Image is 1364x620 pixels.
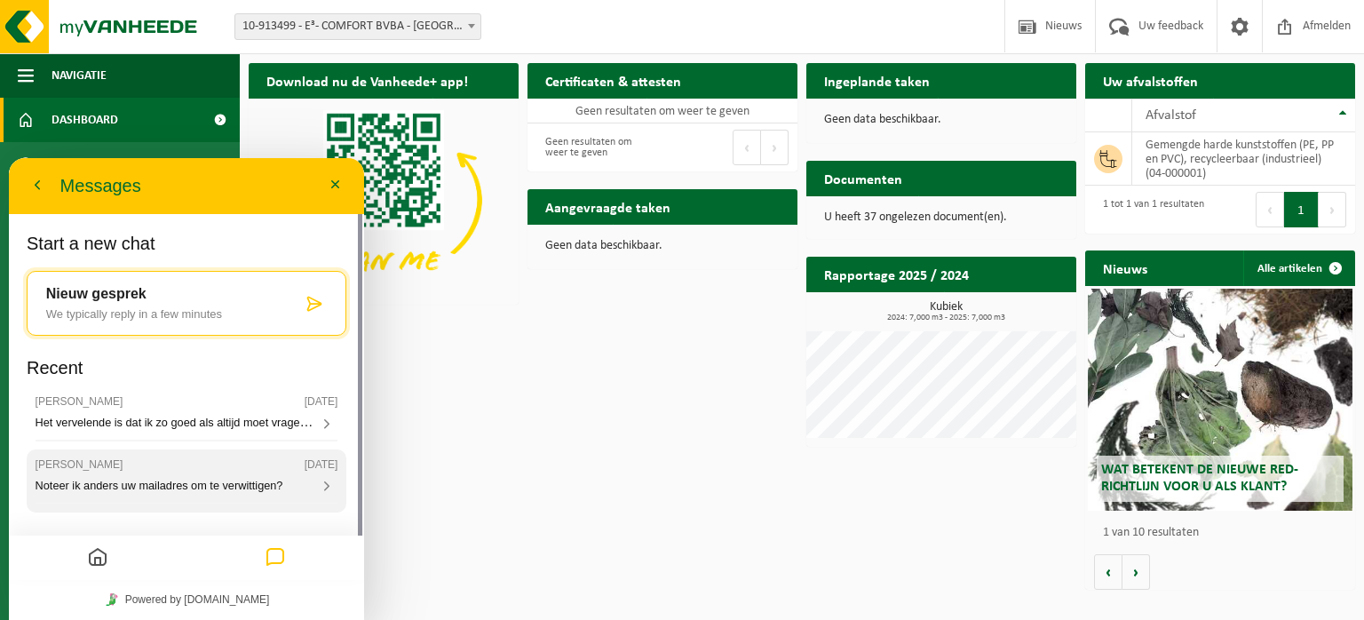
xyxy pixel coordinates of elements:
[527,189,688,224] h2: Aangevraagde taken
[234,13,481,40] span: 10-913499 - E³- COMFORT BVBA - WILSELE
[1122,554,1150,590] button: Volgende
[249,63,486,98] h2: Download nu de Vanheede+ app!
[251,383,282,417] button: Messages
[1256,192,1284,227] button: Previous
[824,211,1059,224] p: U heeft 37 ongelezen document(en).
[97,435,109,448] img: Tawky_16x16.svg
[1085,250,1165,285] h2: Nieuws
[235,14,480,39] span: 10-913499 - E³- COMFORT BVBA - WILSELE
[824,114,1059,126] p: Geen data beschikbaar.
[1146,108,1196,123] span: Afvalstof
[733,130,761,165] button: Previous
[1103,527,1346,539] p: 1 van 10 resultaten
[1243,250,1353,286] a: Alle artikelen
[806,161,920,195] h2: Documenten
[52,53,107,98] span: Navigatie
[18,229,337,291] div: [PERSON_NAME][DATE]Het vervelende is dat ik zo goed als altijd moet vragen, en dus meestal op het...
[536,128,654,167] div: Geen resultaten om weer te geven
[1319,192,1346,227] button: Next
[806,257,987,291] h2: Rapportage 2025 / 2024
[815,314,1076,322] span: 2024: 7,000 m3 - 2025: 7,000 m3
[52,98,118,142] span: Dashboard
[1101,463,1298,494] span: Wat betekent de nieuwe RED-richtlijn voor u als klant?
[761,130,789,165] button: Next
[296,300,329,313] span: [DATE]
[27,256,1002,271] span: Het vervelende is dat ik zo goed als altijd moet vragen, en dus meestal op het laatste ogenblik, ...
[296,237,329,250] span: [DATE]
[815,301,1076,322] h3: Kubiek
[27,300,115,313] span: [PERSON_NAME]
[806,63,948,98] h2: Ingeplande taken
[18,199,337,229] p: Recent
[1094,190,1204,229] div: 1 tot 1 van 1 resultaten
[9,158,364,620] iframe: chat widget
[90,430,266,453] a: Powered by [DOMAIN_NAME]
[944,291,1075,327] a: Bekijk rapportage
[527,63,699,98] h2: Certificaten & attesten
[18,291,337,354] div: [PERSON_NAME][DATE]Noteer ik anders uw mailadres om te verwittigen?
[1085,63,1216,98] h2: Uw afvalstoffen
[52,142,155,187] span: Bedrijfsgegevens
[249,99,519,301] img: Download de VHEPlus App
[1094,554,1122,590] button: Vorige
[1284,192,1319,227] button: 1
[74,383,104,417] button: Home
[527,99,797,123] td: Geen resultaten om weer te geven
[1088,289,1352,511] a: Wat betekent de nieuwe RED-richtlijn voor u als klant?
[545,240,780,252] p: Geen data beschikbaar.
[27,321,274,334] span: Noteer ik anders uw mailadres om te verwittigen?
[1132,132,1355,186] td: gemengde harde kunststoffen (PE, PP en PVC), recycleerbaar (industrieel) (04-000001)
[27,237,115,250] span: [PERSON_NAME]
